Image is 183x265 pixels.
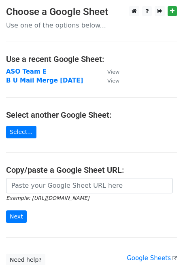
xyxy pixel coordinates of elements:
input: Paste your Google Sheet URL here [6,178,173,193]
a: Google Sheets [127,254,177,262]
small: View [107,78,119,84]
h3: Choose a Google Sheet [6,6,177,18]
a: View [99,68,119,75]
h4: Copy/paste a Google Sheet URL: [6,165,177,175]
h4: Select another Google Sheet: [6,110,177,120]
small: Example: [URL][DOMAIN_NAME] [6,195,89,201]
a: B U Mail Merge [DATE] [6,77,83,84]
input: Next [6,210,27,223]
p: Use one of the options below... [6,21,177,30]
a: ASO Team E [6,68,47,75]
h4: Use a recent Google Sheet: [6,54,177,64]
a: Select... [6,126,36,138]
a: View [99,77,119,84]
small: View [107,69,119,75]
